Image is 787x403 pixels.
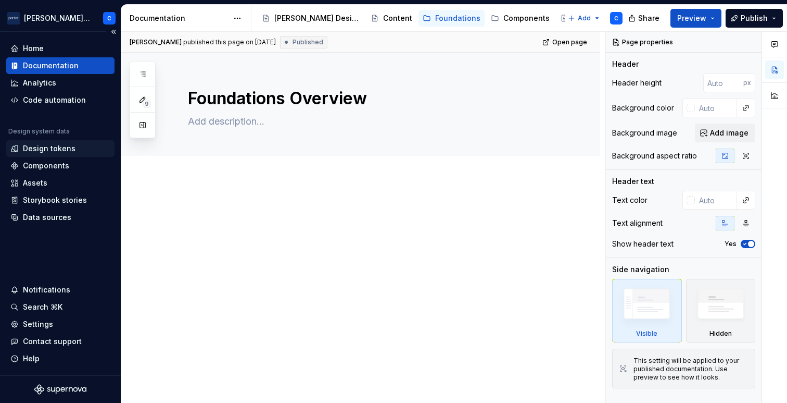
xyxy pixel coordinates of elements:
a: Components [487,10,554,27]
div: Documentation [130,13,228,23]
a: Analytics [6,75,115,91]
span: Share [638,13,659,23]
div: Hidden [686,279,756,343]
div: Contact support [23,336,82,347]
div: Search ⌘K [23,302,62,312]
a: Data sources [6,209,115,226]
span: Add [578,14,591,22]
div: Foundations [435,13,480,23]
div: Text alignment [612,218,663,228]
button: Share [623,9,666,28]
span: Preview [677,13,706,23]
div: Data sources [23,212,71,223]
div: Content [383,13,412,23]
button: Contact support [6,333,115,350]
a: Assets [6,175,115,191]
div: Visible [636,329,657,338]
div: Design system data [8,127,70,136]
div: Show header text [612,239,674,249]
span: Published [293,38,323,46]
div: Analytics [23,78,56,88]
div: Background aspect ratio [612,151,697,161]
a: Storybook stories [6,192,115,209]
span: 9 [143,100,151,108]
div: Settings [23,319,53,329]
div: Components [503,13,550,23]
div: C [107,14,111,22]
div: Assets [23,178,47,188]
div: Side navigation [612,264,669,275]
a: Settings [6,316,115,333]
div: Header [612,59,639,69]
div: Header height [612,78,662,88]
div: Storybook stories [23,195,87,205]
button: Help [6,350,115,367]
svg: Supernova Logo [34,384,86,395]
button: [PERSON_NAME] AirlinesC [2,7,119,29]
div: Code automation [23,95,86,105]
div: Design tokens [23,143,75,154]
div: Help [23,353,40,364]
div: published this page on [DATE] [183,38,276,46]
div: Hidden [709,329,732,338]
input: Auto [695,191,737,210]
input: Auto [695,99,737,117]
p: px [743,79,751,87]
span: Open page [552,38,587,46]
div: [PERSON_NAME] Airlines [24,13,91,23]
div: This setting will be applied to your published documentation. Use preview to see how it looks. [633,357,748,382]
div: Text color [612,195,648,205]
a: [PERSON_NAME] Design [258,10,364,27]
button: Notifications [6,282,115,298]
a: Foundations [418,10,485,27]
a: Open page [539,35,592,50]
a: Accessibility [556,10,623,27]
button: Collapse sidebar [106,25,121,39]
a: Documentation [6,57,115,74]
div: Home [23,43,44,54]
a: Code automation [6,92,115,108]
span: Add image [710,128,748,138]
span: Publish [741,13,768,23]
div: Header text [612,176,654,187]
a: Content [366,10,416,27]
label: Yes [725,240,737,248]
button: Preview [670,9,721,28]
span: [PERSON_NAME] [130,38,182,46]
button: Publish [726,9,783,28]
div: Background image [612,128,677,138]
div: Documentation [23,60,79,71]
div: C [614,14,618,22]
button: Add image [695,124,755,142]
img: f0306bc8-3074-41fb-b11c-7d2e8671d5eb.png [7,12,20,25]
button: Add [565,11,604,26]
a: Components [6,157,115,174]
div: [PERSON_NAME] Design [274,13,360,23]
a: Design tokens [6,140,115,157]
a: Home [6,40,115,57]
div: Page tree [258,8,563,29]
textarea: Foundations Overview [186,86,556,111]
div: Notifications [23,285,70,295]
div: Background color [612,103,674,113]
button: Search ⌘K [6,299,115,315]
input: Auto [703,74,743,92]
div: Visible [612,279,682,343]
div: Components [23,161,69,171]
